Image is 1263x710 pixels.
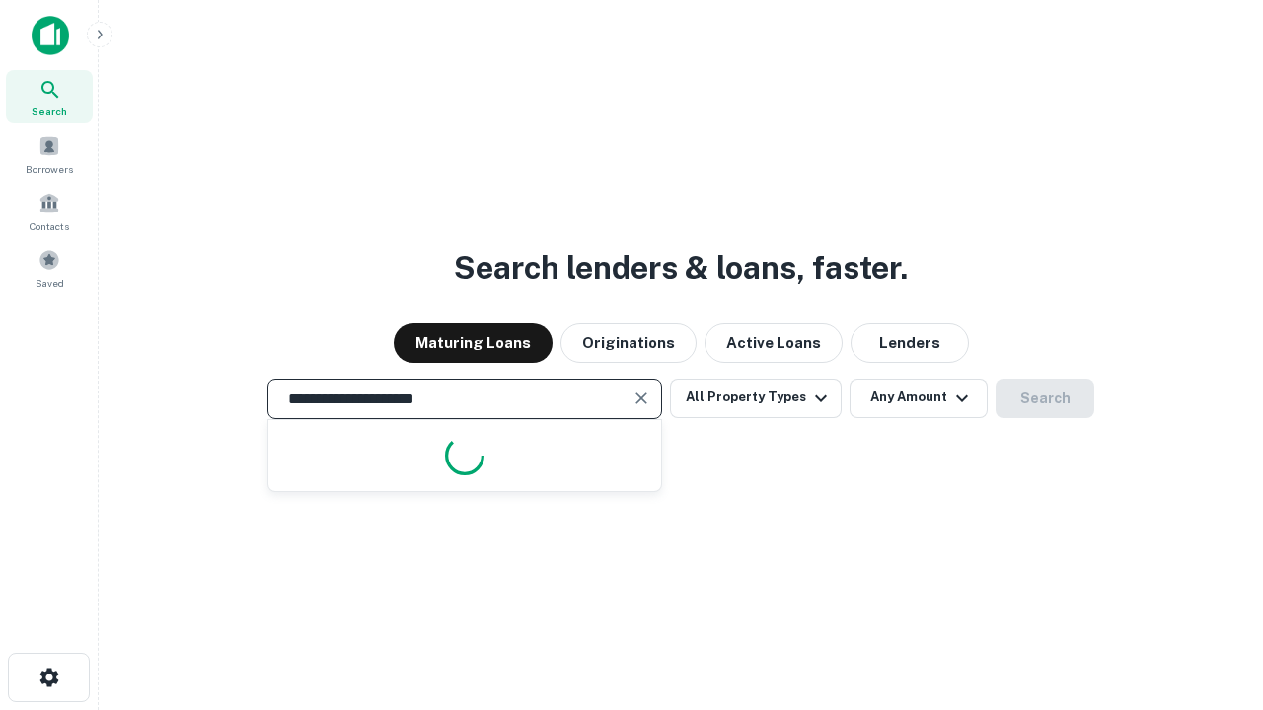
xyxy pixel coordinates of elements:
[36,275,64,291] span: Saved
[26,161,73,177] span: Borrowers
[30,218,69,234] span: Contacts
[6,242,93,295] a: Saved
[1164,552,1263,647] iframe: Chat Widget
[6,70,93,123] a: Search
[32,104,67,119] span: Search
[6,184,93,238] a: Contacts
[6,127,93,180] a: Borrowers
[560,323,697,363] button: Originations
[705,323,843,363] button: Active Loans
[32,16,69,55] img: capitalize-icon.png
[851,323,969,363] button: Lenders
[394,323,553,363] button: Maturing Loans
[850,379,988,418] button: Any Amount
[670,379,842,418] button: All Property Types
[454,245,908,292] h3: Search lenders & loans, faster.
[628,385,655,412] button: Clear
